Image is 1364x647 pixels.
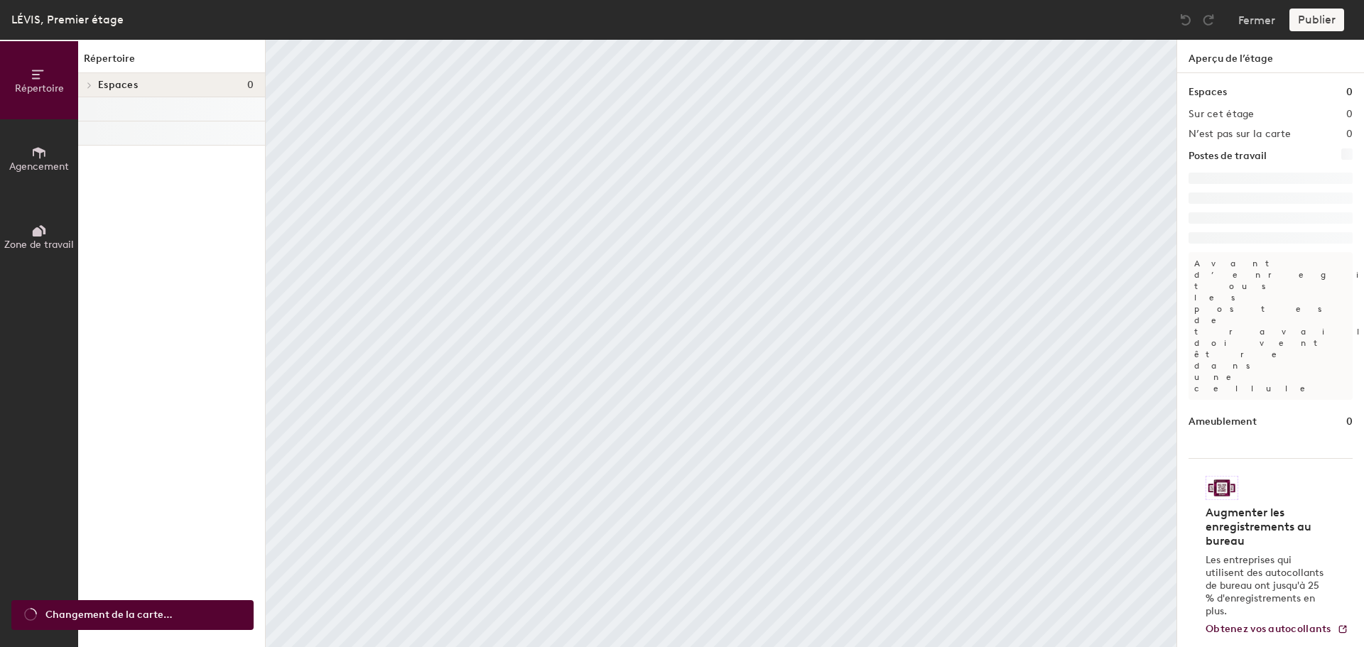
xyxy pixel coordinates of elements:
[1201,13,1216,27] img: Redo
[1189,414,1257,430] h1: Ameublement
[1189,148,1267,164] h1: Postes de travail
[98,80,138,91] span: Espaces
[1346,85,1353,100] h1: 0
[1206,506,1327,548] h4: Augmenter les enregistrements au bureau
[1346,129,1353,140] h2: 0
[1206,554,1327,618] p: Les entreprises qui utilisent des autocollants de bureau ont jusqu'à 25 % d'enregistrements en plus.
[9,161,69,173] span: Agencement
[78,51,265,73] h1: Répertoire
[247,80,254,91] span: 0
[1346,414,1353,430] h1: 0
[11,11,124,28] div: LÉVIS, Premier étage
[1238,9,1275,31] button: Fermer
[1177,40,1364,73] h1: Aperçu de l’étage
[1189,129,1291,140] h2: N’est pas sur la carte
[45,607,173,623] span: Changement de la carte…
[15,82,64,94] span: Répertoire
[1346,109,1353,120] h2: 0
[1189,252,1353,400] p: Avant d’enregistrer, tous les postes de travail doivent être dans une cellule
[4,239,74,251] span: Zone de travail
[1206,624,1348,636] a: Obtenez vos autocollants
[1189,85,1227,100] h1: Espaces
[1206,476,1238,500] img: Logo autocollant
[1189,109,1255,120] h2: Sur cet étage
[1179,13,1193,27] img: Undo
[1206,623,1331,635] span: Obtenez vos autocollants
[266,40,1176,647] canvas: Map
